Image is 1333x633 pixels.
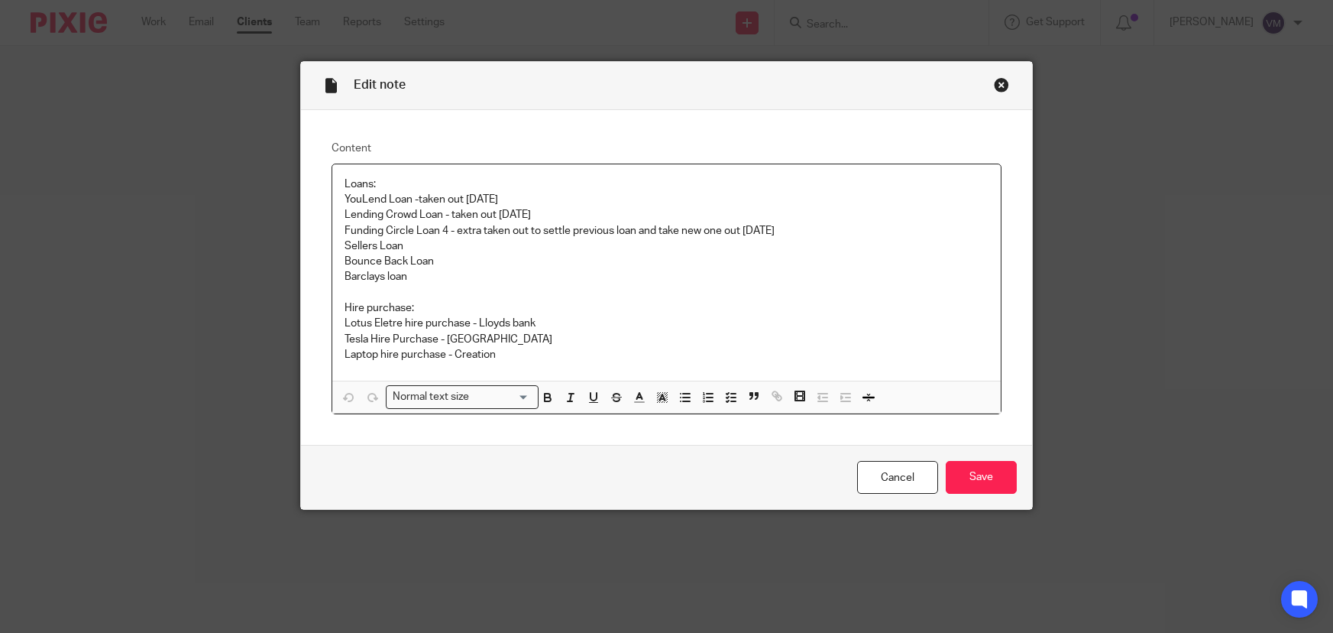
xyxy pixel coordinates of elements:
[474,389,529,405] input: Search for option
[946,461,1017,494] input: Save
[857,461,938,494] a: Cancel
[345,332,989,347] p: Tesla Hire Purchase - [GEOGRAPHIC_DATA]
[994,77,1009,93] div: Close this dialog window
[345,254,989,269] p: Bounce Back Loan
[345,347,989,362] p: Laptop hire purchase - Creation
[345,192,989,207] p: YouLend Loan -taken out [DATE]
[345,316,989,331] p: Lotus Eletre hire purchase - Lloyds bank
[345,207,989,222] p: Lending Crowd Loan - taken out [DATE]
[390,389,473,405] span: Normal text size
[345,239,989,254] p: Sellers Loan
[354,79,406,91] span: Edit note
[345,269,989,284] p: Barclays loan
[345,177,989,192] p: Loans:
[332,141,1002,156] label: Content
[345,300,989,316] p: Hire purchase:
[386,385,539,409] div: Search for option
[345,223,989,239] p: Funding Circle Loan 4 - extra taken out to settle previous loan and take new one out [DATE]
